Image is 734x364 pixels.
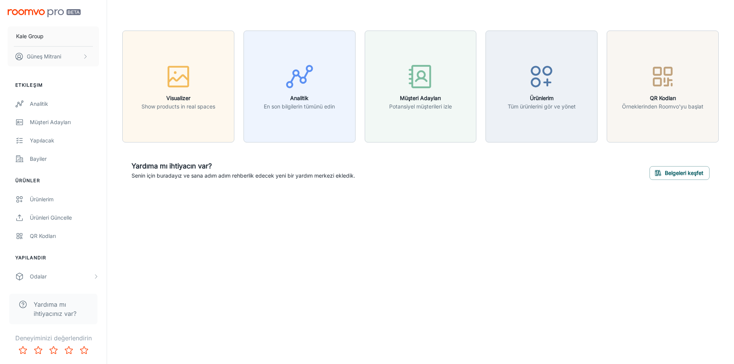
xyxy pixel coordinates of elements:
[132,161,355,171] h6: Yardıma mı ihtiyacın var?
[486,82,598,90] a: ÜrünlerimTüm ürünlerini gör ve yönet
[16,32,44,40] p: Kale Group
[650,166,710,180] button: Belgeleri keşfet
[30,136,99,145] div: Yapılacak
[141,94,215,102] h6: Visualizer
[365,31,477,142] button: Müşteri AdaylarıPotansiyel müşterileri izle
[8,26,99,46] button: Kale Group
[264,102,335,111] p: En son bilgilerin tümünü edin
[122,31,234,142] button: VisualizerShow products in real spaces
[30,214,99,222] div: Ürünleri Güncelle
[264,94,335,102] h6: Analitik
[622,102,703,111] p: Örneklerinden Roomvo'yu başlat
[607,82,719,90] a: QR KodlarıÖrneklerinden Roomvo'yu başlat
[27,52,61,61] p: Güneş Mitrani
[132,171,355,180] p: Senin için buradayız ve sana adım adım rehberlik edecek yeni bir yardım merkezi ekledik.
[141,102,215,111] p: Show products in real spaces
[622,94,703,102] h6: QR Kodları
[244,31,356,142] button: AnalitikEn son bilgilerin tümünü edin
[389,94,452,102] h6: Müşteri Adayları
[244,82,356,90] a: AnalitikEn son bilgilerin tümünü edin
[486,31,598,142] button: ÜrünlerimTüm ürünlerini gör ve yönet
[8,47,99,66] button: Güneş Mitrani
[607,31,719,142] button: QR KodlarıÖrneklerinden Roomvo'yu başlat
[30,100,99,108] div: Analitik
[30,195,99,204] div: Ürünlerim
[365,82,477,90] a: Müşteri AdaylarıPotansiyel müşterileri izle
[508,94,576,102] h6: Ürünlerim
[650,168,710,176] a: Belgeleri keşfet
[8,9,81,17] img: Roomvo PRO Beta
[508,102,576,111] p: Tüm ürünlerini gör ve yönet
[30,118,99,126] div: Müşteri Adayları
[30,155,99,163] div: Bayiler
[389,102,452,111] p: Potansiyel müşterileri izle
